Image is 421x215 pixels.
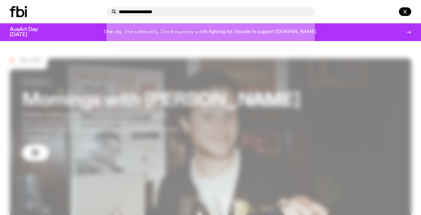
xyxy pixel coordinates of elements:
[114,29,202,34] span: No Results. Try another search term.
[305,9,307,14] span: .
[309,9,311,14] span: .
[10,27,49,37] h3: AusArt Day: [DATE]
[307,9,309,14] span: .
[104,29,317,35] p: One day. One community. One frequency worth fighting for. Donate to support [DOMAIN_NAME].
